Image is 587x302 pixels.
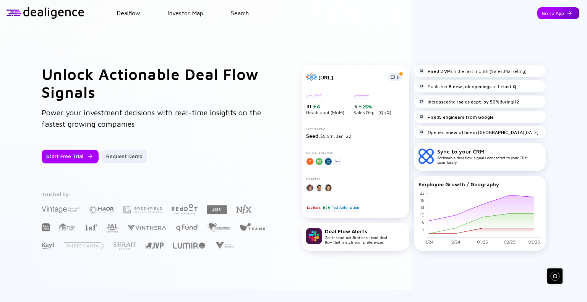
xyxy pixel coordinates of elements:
strong: 8 new job openings [449,84,491,89]
div: their during [418,99,519,105]
div: Get instant notifications about deal flow that match your preferences [325,228,387,244]
div: in the last month (Sales,Marketing) [418,68,527,74]
strong: H2 [513,99,519,105]
div: Test Automation [331,204,360,212]
img: Vintage Investment Partners [42,205,80,214]
tspan: 22 [420,191,424,195]
img: Greenfield Partners [123,206,162,213]
img: Vinthera [127,224,166,231]
div: 31 [307,103,344,110]
img: Key1 Capital [42,242,55,250]
strong: 5 engineers from Google [439,114,494,120]
span: Seed, [306,132,320,139]
div: DevTools [306,204,321,212]
strong: Hired 2 VPs [428,68,452,74]
img: Q Fund [175,223,198,232]
button: Start Free Trial [42,150,99,163]
img: JBV Capital [207,205,227,215]
div: Notable Investors [306,151,405,155]
strong: sales dept. by 50% [459,99,499,105]
img: Strait Capital [114,242,136,250]
img: Lumir Ventures [173,242,205,249]
tspan: 01/25 [477,239,488,244]
div: Deal Flow Alerts [325,228,387,234]
tspan: 11/24 [424,239,433,244]
tspan: 18 [420,198,424,203]
img: FINTOP Capital [59,223,75,231]
div: $5.5m, Jan `22 [306,132,405,139]
div: Hired [418,114,494,120]
div: Employee Growth / Geography [418,181,541,187]
button: Request Demo [102,150,147,163]
div: Last Funding [306,128,405,131]
strong: new office in [GEOGRAPHIC_DATA] [448,129,524,135]
div: Actionable deal flow signals connected to your CRM seamlessly [437,148,541,165]
div: [URL] [318,74,383,81]
div: B2B [322,204,330,212]
tspan: 6 [422,220,424,224]
tspan: 2 [422,227,424,232]
img: JAL Ventures [106,224,118,233]
tspan: 12/24 [450,239,460,244]
h1: Unlock Actionable Deal Flow Signals [42,65,271,101]
div: 25% [362,104,373,110]
strong: last Q [503,84,516,89]
div: Opened a [DATE] [418,129,538,135]
a: Dealflow [117,10,140,16]
img: Entrée Capital [64,242,104,249]
tspan: 02/25 [503,239,515,244]
div: 5 [354,103,391,110]
div: Founders [306,178,405,181]
span: Power your investment decisions with real-time insights on the fastest growing companies [42,108,261,128]
img: Team8 [240,223,267,231]
img: Israel Secondary Fund [84,224,97,231]
div: Sales Dept. (QoQ) [353,93,391,115]
strong: Increased [428,99,449,105]
div: Trusted by: [42,191,269,197]
img: NFX [236,205,251,214]
img: Red Dot Capital Partners [171,202,198,215]
img: Viola Growth [214,242,235,249]
tspan: 10 [420,212,424,217]
tspan: 03/25 [528,239,540,244]
img: Maor Investments [89,203,114,216]
button: Go to App [537,7,579,19]
img: Jerusalem Venture Partners [145,242,164,249]
tspan: 14 [420,205,424,210]
a: Investor Map [168,10,203,16]
div: Sync to your CRM [437,148,541,155]
div: 6 [316,104,320,110]
img: The Elephant [207,223,230,232]
div: Published in the [418,83,516,89]
a: Search [231,10,249,16]
div: Headcount (MoM) [306,93,344,115]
